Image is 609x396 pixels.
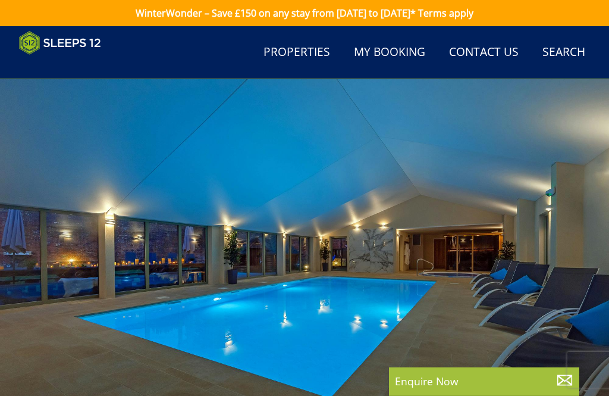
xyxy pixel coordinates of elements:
a: Contact Us [444,39,523,66]
iframe: Customer reviews powered by Trustpilot [13,62,138,72]
a: Properties [259,39,335,66]
img: Sleeps 12 [19,31,101,55]
a: My Booking [349,39,430,66]
p: Enquire Now [395,373,573,389]
a: Search [538,39,590,66]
